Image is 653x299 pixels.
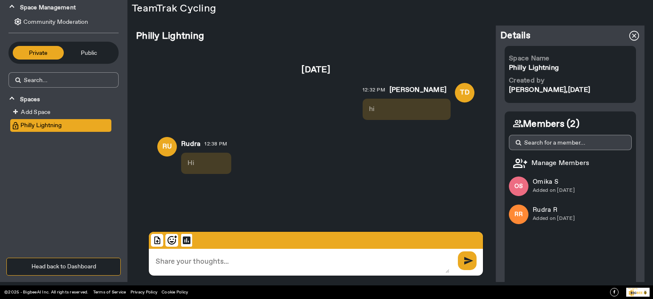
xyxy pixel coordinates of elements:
button: Private [13,46,64,60]
span: Private [17,48,60,57]
span: 12:38 PM [204,140,227,148]
span: Ru [157,137,177,157]
div: Community Moderation [21,17,88,26]
span: 12:32 PM [363,86,385,94]
img: file-upload.svg [151,234,163,247]
span: Members (2) [523,120,579,128]
tspan: ed By [633,288,638,290]
span: Added on [DATE] [533,178,575,195]
span: Space Management [20,3,76,12]
span: Added on [DATE] [533,206,575,223]
span: Philly Lightning [136,32,204,40]
span: send [460,253,477,268]
input: Search for a member... [511,137,605,148]
span: Manage Members [509,159,590,168]
span: TD [455,83,474,103]
span: Spaces [20,95,40,104]
tspan: r [633,288,633,290]
mat-icon: poll [181,234,192,247]
span: [PERSON_NAME] [389,86,446,94]
button: Philly Lightning [10,119,111,132]
span: Rudra R [533,206,575,214]
a: Cookie Policy [162,289,188,295]
tspan: P [628,288,630,290]
span: [DATE] [509,85,632,94]
span: Philly Lightning [18,122,62,129]
span: OS [509,177,528,196]
div: Created by [509,77,632,99]
pre: Hi [187,159,225,168]
span: Philly Lightning [509,63,632,72]
span: Details [500,31,531,40]
span: RR [509,205,528,224]
span: Rudra [181,140,200,148]
span: [PERSON_NAME], [509,85,568,94]
tspan: owe [629,288,633,290]
a: ©2025 - BigbeeAI Inc. All rights reserved. [4,289,89,295]
img: add-member.svg [513,159,527,168]
span: Public [68,48,111,57]
img: emoji-input.svg [165,234,178,247]
span: Omika S [533,178,575,186]
a: Privacy Policy [131,289,158,295]
button: Community Moderation [10,15,117,28]
button: send [458,251,477,270]
button: Public [64,46,115,60]
div: Space Name [509,54,632,77]
pre: hi [369,105,444,114]
img: community-people.svg [513,120,523,127]
span: [DATE] [153,66,479,74]
button: Head back to Dashboard [6,258,121,276]
span: Add Space [21,108,51,116]
a: Terms of Service [93,289,126,295]
input: Search... [11,75,104,85]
